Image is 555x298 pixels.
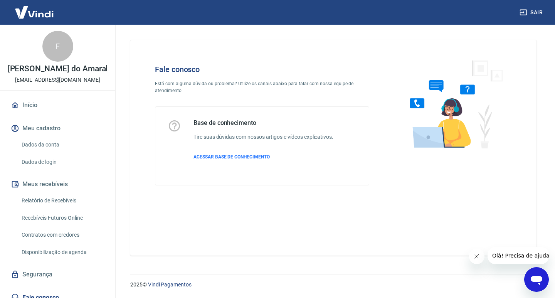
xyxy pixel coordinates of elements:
p: Está com alguma dúvida ou problema? Utilize os canais abaixo para falar com nossa equipe de atend... [155,80,369,94]
div: F [42,31,73,62]
a: Dados de login [18,154,106,170]
a: Contratos com credores [18,227,106,243]
button: Meu cadastro [9,120,106,137]
p: 2025 © [130,281,536,289]
iframe: Mensagem da empresa [488,247,549,264]
iframe: Botão para abrir a janela de mensagens [524,267,549,292]
span: Olá! Precisa de ajuda? [5,5,65,12]
span: ACESSAR BASE DE CONHECIMENTO [193,154,270,160]
a: Segurança [9,266,106,283]
a: Vindi Pagamentos [148,281,192,288]
button: Meus recebíveis [9,176,106,193]
iframe: Fechar mensagem [469,249,484,264]
button: Sair [518,5,546,20]
p: [PERSON_NAME] do Amaral [8,65,108,73]
img: Vindi [9,0,59,24]
h5: Base de conhecimento [193,119,333,127]
h4: Fale conosco [155,65,369,74]
a: ACESSAR BASE DE CONHECIMENTO [193,153,333,160]
a: Dados da conta [18,137,106,153]
img: Fale conosco [394,52,511,155]
a: Início [9,97,106,114]
a: Recebíveis Futuros Online [18,210,106,226]
a: Disponibilização de agenda [18,244,106,260]
p: [EMAIL_ADDRESS][DOMAIN_NAME] [15,76,100,84]
a: Relatório de Recebíveis [18,193,106,209]
h6: Tire suas dúvidas com nossos artigos e vídeos explicativos. [193,133,333,141]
